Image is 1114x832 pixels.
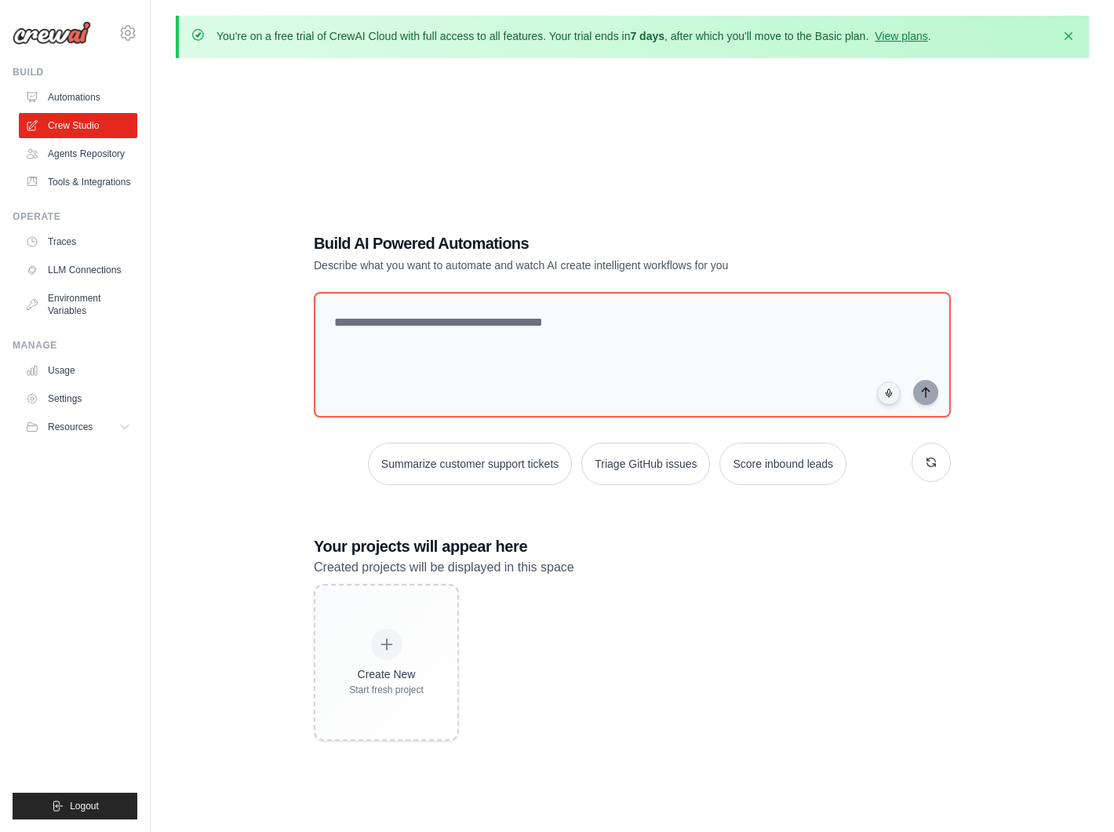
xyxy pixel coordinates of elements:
[349,666,424,682] div: Create New
[19,113,137,138] a: Crew Studio
[19,414,137,440] button: Resources
[19,229,137,254] a: Traces
[314,257,841,273] p: Describe what you want to automate and watch AI create intelligent workflows for you
[13,210,137,223] div: Operate
[19,141,137,166] a: Agents Repository
[581,443,710,485] button: Triage GitHub issues
[48,421,93,433] span: Resources
[912,443,951,482] button: Get new suggestions
[19,170,137,195] a: Tools & Integrations
[19,386,137,411] a: Settings
[13,66,137,78] div: Build
[630,30,664,42] strong: 7 days
[19,85,137,110] a: Automations
[314,535,951,557] h3: Your projects will appear here
[368,443,572,485] button: Summarize customer support tickets
[877,381,901,405] button: Click to speak your automation idea
[13,339,137,352] div: Manage
[19,257,137,283] a: LLM Connections
[217,28,931,44] p: You're on a free trial of CrewAI Cloud with full access to all features. Your trial ends in , aft...
[719,443,846,485] button: Score inbound leads
[13,21,91,45] img: Logo
[13,793,137,819] button: Logout
[19,286,137,323] a: Environment Variables
[314,232,841,254] h1: Build AI Powered Automations
[875,30,927,42] a: View plans
[70,800,99,812] span: Logout
[349,684,424,696] div: Start fresh project
[19,358,137,383] a: Usage
[314,557,951,578] p: Created projects will be displayed in this space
